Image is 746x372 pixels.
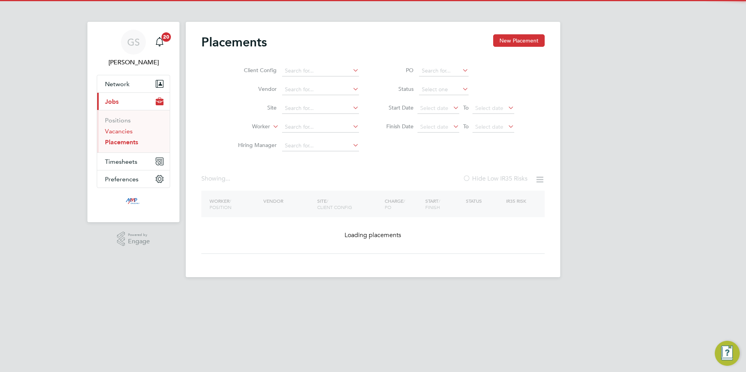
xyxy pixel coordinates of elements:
[461,103,471,113] span: To
[463,175,528,182] label: Hide Low IR35 Risks
[105,138,138,146] a: Placements
[105,80,130,88] span: Network
[282,122,359,133] input: Search for...
[117,232,150,246] a: Powered byEngage
[97,153,170,170] button: Timesheets
[232,67,277,74] label: Client Config
[232,142,277,149] label: Hiring Manager
[128,232,150,238] span: Powered by
[97,110,170,152] div: Jobs
[97,58,170,67] span: George Stacey
[87,22,179,222] nav: Main navigation
[232,104,277,111] label: Site
[162,32,171,42] span: 20
[97,75,170,92] button: Network
[475,123,503,130] span: Select date
[105,98,119,105] span: Jobs
[282,140,359,151] input: Search for...
[475,105,503,112] span: Select date
[232,85,277,92] label: Vendor
[226,175,230,182] span: ...
[97,93,170,110] button: Jobs
[378,67,414,74] label: PO
[201,34,267,50] h2: Placements
[152,30,167,55] a: 20
[378,123,414,130] label: Finish Date
[420,123,448,130] span: Select date
[282,103,359,114] input: Search for...
[127,37,140,47] span: GS
[105,175,139,183] span: Preferences
[128,238,150,245] span: Engage
[378,85,414,92] label: Status
[282,66,359,76] input: Search for...
[282,84,359,95] input: Search for...
[97,196,170,208] a: Go to home page
[123,196,145,208] img: mmpconsultancy-logo-retina.png
[97,30,170,67] a: GS[PERSON_NAME]
[201,175,232,183] div: Showing
[419,84,469,95] input: Select one
[420,105,448,112] span: Select date
[105,158,137,165] span: Timesheets
[105,128,133,135] a: Vacancies
[493,34,545,47] button: New Placement
[97,170,170,188] button: Preferences
[715,341,740,366] button: Engage Resource Center
[225,123,270,131] label: Worker
[378,104,414,111] label: Start Date
[419,66,469,76] input: Search for...
[105,117,131,124] a: Positions
[461,121,471,131] span: To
